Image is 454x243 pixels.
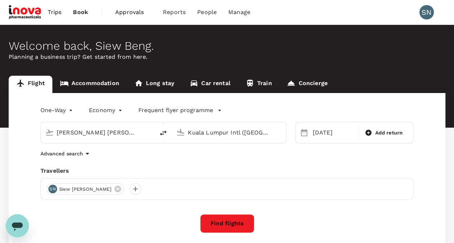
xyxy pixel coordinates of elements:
div: Economy [89,105,124,116]
p: Advanced search [40,150,83,157]
a: Train [238,76,280,93]
div: SNSiew [PERSON_NAME] [47,183,124,195]
span: Reports [163,8,186,17]
button: Open [150,132,151,133]
span: Add return [375,129,403,137]
div: Travellers [40,167,414,175]
button: Advanced search [40,149,92,158]
input: Depart from [57,127,139,138]
a: Long stay [127,76,182,93]
div: SN [48,185,57,193]
a: Car rental [182,76,238,93]
p: Frequent flyer programme [138,106,213,115]
span: People [197,8,217,17]
div: SN [419,5,434,19]
a: Accommodation [52,76,127,93]
a: Flight [9,76,52,93]
iframe: Button to launch messaging window [6,214,29,237]
img: iNova Pharmaceuticals [9,4,42,20]
input: Going to [188,127,271,138]
button: Open [281,132,282,133]
button: Frequent flyer programme [138,106,222,115]
div: One-Way [40,105,74,116]
div: [DATE] [310,125,357,140]
a: Concierge [279,76,335,93]
span: Manage [228,8,250,17]
p: Planning a business trip? Get started from here. [9,53,445,61]
span: Book [73,8,88,17]
button: delete [155,124,172,142]
span: Trips [48,8,62,17]
span: Approvals [115,8,151,17]
div: Welcome back , Siew Beng . [9,39,445,53]
button: Find flights [200,214,254,233]
span: Siew [PERSON_NAME] [55,186,116,193]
